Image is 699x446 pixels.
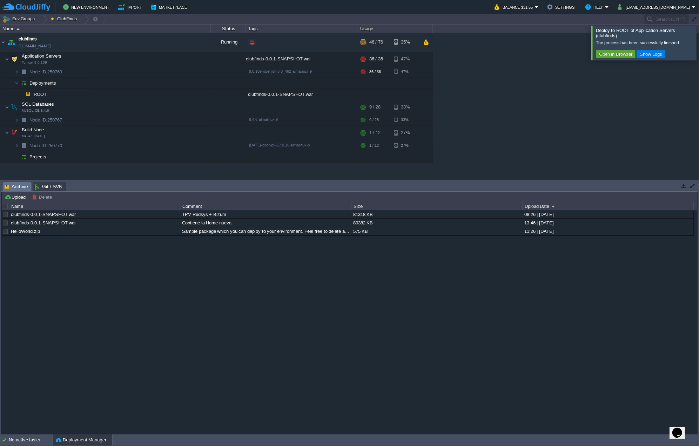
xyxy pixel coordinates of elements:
[369,126,381,140] div: 1 / 12
[16,28,20,30] img: AMDAwAAAACH5BAEAAAAALAAAAAABAAEAAAICRAEAOw==
[394,140,417,151] div: 27%
[670,418,692,439] iframe: chat widget
[9,202,180,210] div: Name
[596,40,694,46] div: The process has been successfully finished.
[29,143,63,149] a: Node ID:250770
[63,3,112,11] button: New Environment
[5,126,9,140] img: AMDAwAAAACH5BAEAAAAALAAAAAABAAEAAAICRAEAOw==
[29,143,63,149] span: 250770
[246,52,358,66] div: clubfinds-0.0.1-SNAPSHOT.war
[394,33,417,52] div: 35%
[547,3,577,11] button: Settings
[9,434,53,446] div: No active tasks
[15,140,19,151] img: AMDAwAAAACH5BAEAAAAALAAAAAABAAEAAAICRAEAOw==
[29,117,63,123] a: Node ID:250767
[394,52,417,66] div: 47%
[21,127,45,132] a: Build NodeMaven [DATE]
[15,78,19,88] img: AMDAwAAAACH5BAEAAAAALAAAAAABAAEAAAICRAEAOw==
[351,210,522,218] div: 81318 KB
[51,14,79,24] button: ClubFinds
[6,33,16,52] img: AMDAwAAAACH5BAEAAAAALAAAAAABAAEAAAICRAEAOw==
[19,151,29,162] img: AMDAwAAAACH5BAEAAAAALAAAAAABAAEAAAICRAEAOw==
[211,33,246,52] div: Running
[369,114,379,125] div: 9 / 28
[9,52,19,66] img: AMDAwAAAACH5BAEAAAAALAAAAAABAAEAAAICRAEAOw==
[369,140,379,151] div: 1 / 12
[523,202,693,210] div: Upload Date
[181,202,351,210] div: Comment
[29,69,47,74] span: Node ID:
[369,100,381,114] div: 9 / 28
[2,3,50,12] img: CloudJiffy
[5,100,9,114] img: AMDAwAAAACH5BAEAAAAALAAAAAABAAEAAAICRAEAOw==
[249,69,312,73] span: 9.0.109-openjdk-8.0_462-almalinux-9
[180,227,351,235] div: Sample package which you can deploy to your environment. Feel free to delete and upload a package...
[0,33,6,52] img: AMDAwAAAACH5BAEAAAAALAAAAAABAAEAAAICRAEAOw==
[32,194,54,200] button: Delete
[22,134,45,138] span: Maven [DATE]
[21,101,55,107] a: SQL DatabasesMySQL CE 8.4.6
[1,25,210,33] div: Name
[15,151,19,162] img: AMDAwAAAACH5BAEAAAAALAAAAAABAAEAAAICRAEAOw==
[618,3,692,11] button: [EMAIL_ADDRESS][DOMAIN_NAME]
[56,437,106,444] button: Deployment Manager
[29,80,57,86] a: Deployments
[151,3,189,11] button: Marketplace
[29,117,63,123] span: 250767
[21,127,45,133] span: Build Node
[352,202,522,210] div: Size
[394,66,417,77] div: 47%
[5,194,28,200] button: Upload
[21,53,62,59] a: Application ServersTomcat 9.0.109
[19,114,29,125] img: AMDAwAAAACH5BAEAAAAALAAAAAABAAEAAAICRAEAOw==
[29,143,47,148] span: Node ID:
[394,114,417,125] div: 33%
[249,117,278,122] span: 8.4.6-almalinux-9
[29,117,47,123] span: Node ID:
[5,182,28,191] span: Archive
[15,114,19,125] img: AMDAwAAAACH5BAEAAAAALAAAAAABAAEAAAICRAEAOw==
[9,126,19,140] img: AMDAwAAAACH5BAEAAAAALAAAAAABAAEAAAICRAEAOw==
[21,53,62,59] span: Application Servers
[19,35,37,42] a: clubfinds
[19,42,51,50] a: [DOMAIN_NAME]
[180,219,351,227] div: Contiene la Home nueva
[29,154,47,160] a: Projects
[15,66,19,77] img: AMDAwAAAACH5BAEAAAAALAAAAAABAAEAAAICRAEAOw==
[11,212,76,217] a: clubfinds-0.0.1-SNAPSHOT.war
[19,78,29,88] img: AMDAwAAAACH5BAEAAAAALAAAAAABAAEAAAICRAEAOw==
[369,33,383,52] div: 46 / 76
[211,25,246,33] div: Status
[638,51,664,57] button: Show Logs
[22,60,47,65] span: Tomcat 9.0.109
[246,25,358,33] div: Tags
[523,210,693,218] div: 08:26 | [DATE]
[369,66,381,77] div: 36 / 36
[19,89,23,100] img: AMDAwAAAACH5BAEAAAAALAAAAAABAAEAAAICRAEAOw==
[19,140,29,151] img: AMDAwAAAACH5BAEAAAAALAAAAAABAAEAAAICRAEAOw==
[22,109,49,113] span: MySQL CE 8.4.6
[2,14,37,24] button: Env Groups
[249,143,310,147] span: [DATE]-openjdk-17.0.16-almalinux-9
[19,66,29,77] img: AMDAwAAAACH5BAEAAAAALAAAAAABAAEAAAICRAEAOw==
[351,219,522,227] div: 80382 KB
[29,69,63,75] a: Node ID:250769
[118,3,144,11] button: Import
[585,3,605,11] button: Help
[21,101,55,107] span: SQL Databases
[11,229,40,234] a: HelloWorld.zip
[246,89,358,100] div: clubfinds-0.0.1-SNAPSHOT.war
[33,91,48,97] a: ROOT
[9,100,19,114] img: AMDAwAAAACH5BAEAAAAALAAAAAABAAEAAAICRAEAOw==
[523,219,693,227] div: 13:46 | [DATE]
[35,182,62,191] span: Git / SVN
[394,126,417,140] div: 27%
[29,69,63,75] span: 250769
[523,227,693,235] div: 11:26 | [DATE]
[369,52,383,66] div: 36 / 36
[180,210,351,218] div: TPV Redsys + Bizum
